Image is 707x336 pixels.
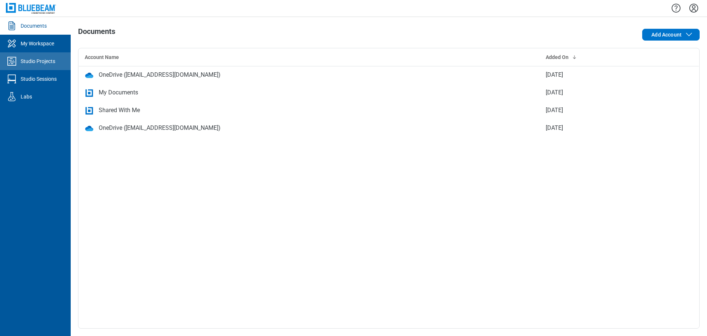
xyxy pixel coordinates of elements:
div: Account Name [85,53,534,61]
img: Bluebeam, Inc. [6,3,56,14]
div: My Workspace [21,40,54,47]
button: Settings [688,2,700,14]
td: [DATE] [540,84,664,101]
svg: My Workspace [6,38,18,49]
div: Studio Projects [21,58,55,65]
table: bb-data-table [78,48,699,137]
div: My Documents [99,88,138,97]
td: [DATE] [540,66,664,84]
td: [DATE] [540,119,664,137]
div: OneDrive ([EMAIL_ADDRESS][DOMAIN_NAME]) [99,124,221,132]
div: Added On [546,53,658,61]
svg: Studio Projects [6,55,18,67]
div: Labs [21,93,32,100]
svg: Labs [6,91,18,103]
span: Add Account [651,31,682,38]
svg: Studio Sessions [6,73,18,85]
div: Shared With Me [99,106,140,115]
h1: Documents [78,27,115,39]
div: OneDrive ([EMAIL_ADDRESS][DOMAIN_NAME]) [99,70,221,79]
button: Add Account [642,29,700,41]
td: [DATE] [540,101,664,119]
svg: Documents [6,20,18,32]
div: Studio Sessions [21,75,57,83]
div: Documents [21,22,47,30]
